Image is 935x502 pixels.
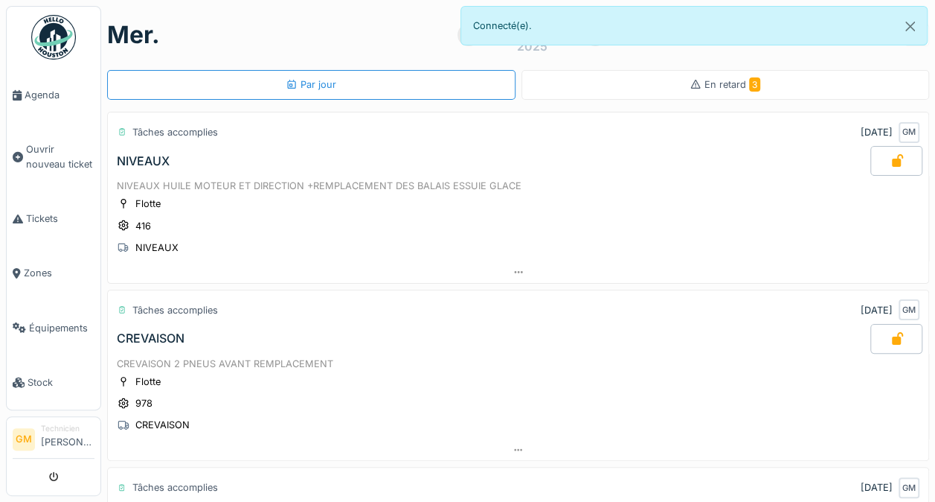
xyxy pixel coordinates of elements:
[861,125,893,139] div: [DATE]
[861,480,893,495] div: [DATE]
[117,357,919,371] div: CREVAISON 2 PNEUS AVANT REMPLACEMENT
[28,375,94,390] span: Stock
[24,266,94,280] span: Zones
[26,212,94,226] span: Tickets
[899,122,919,143] div: GM
[13,428,35,451] li: GM
[7,355,100,410] a: Stock
[107,21,160,49] h1: mer.
[135,241,179,255] div: NIVEAUX
[29,321,94,335] span: Équipements
[899,477,919,498] div: GM
[135,418,190,432] div: CREVAISON
[135,375,161,389] div: Flotte
[7,122,100,191] a: Ouvrir nouveau ticket
[41,423,94,455] li: [PERSON_NAME]
[460,6,928,45] div: Connecté(e).
[31,15,76,60] img: Badge_color-CXgf-gQk.svg
[893,7,927,46] button: Close
[135,219,151,233] div: 416
[749,77,760,92] span: 3
[117,154,170,168] div: NIVEAUX
[117,179,919,193] div: NIVEAUX HUILE MOTEUR ET DIRECTION +REMPLACEMENT DES BALAIS ESSUIE GLACE
[41,423,94,434] div: Technicien
[899,299,919,320] div: GM
[13,423,94,459] a: GM Technicien[PERSON_NAME]
[132,125,218,139] div: Tâches accomplies
[132,480,218,495] div: Tâches accomplies
[861,303,893,317] div: [DATE]
[117,331,184,346] div: CREVAISON
[25,88,94,102] span: Agenda
[7,191,100,246] a: Tickets
[7,68,100,122] a: Agenda
[704,79,760,90] span: En retard
[26,142,94,171] span: Ouvrir nouveau ticket
[517,37,547,55] div: 2025
[132,303,218,317] div: Tâches accomplies
[135,197,161,211] div: Flotte
[135,396,152,410] div: 978
[7,301,100,355] a: Équipements
[286,77,336,92] div: Par jour
[7,246,100,300] a: Zones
